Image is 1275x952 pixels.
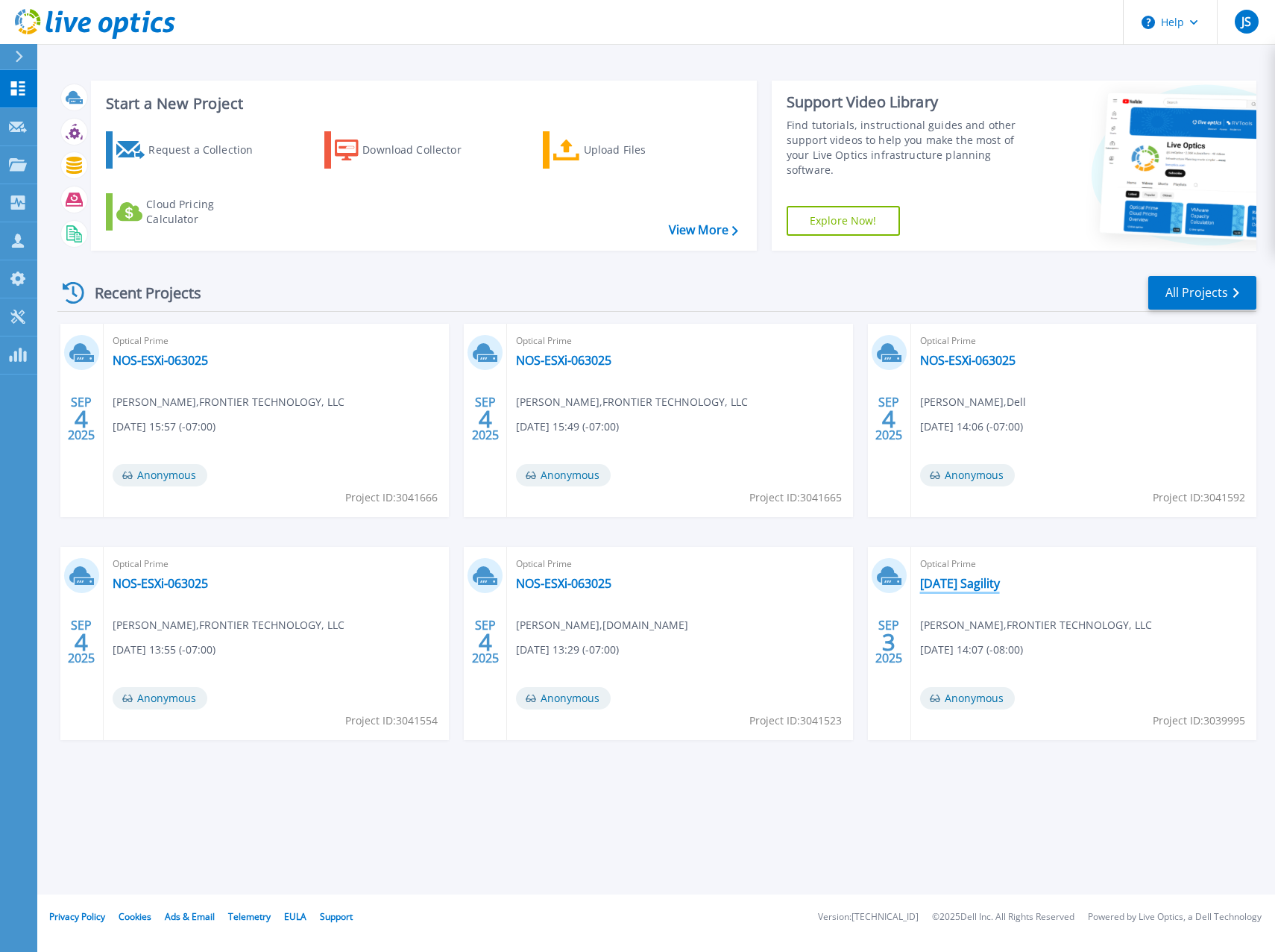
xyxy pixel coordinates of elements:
[1153,489,1245,506] span: Project ID: 3041592
[875,392,903,446] div: SEP 2025
[932,912,1074,922] li: © 2025 Dell Inc. All Rights Reserved
[113,642,215,658] span: [DATE] 13:55 (-07:00)
[516,333,843,349] span: Optical Prime
[920,419,1023,435] span: [DATE] 14:06 (-07:00)
[516,394,748,410] span: [PERSON_NAME] , FRONTIER TECHNOLOGY, LLC
[67,615,95,669] div: SEP 2025
[57,275,221,311] div: Recent Projects
[516,642,619,658] span: [DATE] 13:29 (-07:00)
[106,131,272,169] a: Request a Collection
[284,910,306,923] a: EULA
[146,197,265,227] div: Cloud Pricing Calculator
[113,394,344,410] span: [PERSON_NAME] , FRONTIER TECHNOLOGY, LLC
[113,464,207,486] span: Anonymous
[749,713,842,729] span: Project ID: 3041523
[113,353,208,368] a: NOS-ESXi-063025
[920,464,1015,486] span: Anonymous
[920,353,1016,368] a: NOS-ESXi-063025
[787,206,900,236] a: Explore Now!
[920,333,1247,349] span: Optical Prime
[875,615,903,669] div: SEP 2025
[818,912,919,922] li: Version: [TECHNICAL_ID]
[1241,16,1251,28] span: JS
[1148,276,1256,310] a: All Projects
[516,617,688,633] span: [PERSON_NAME] , [DOMAIN_NAME]
[324,131,491,169] a: Download Collector
[345,713,438,729] span: Project ID: 3041554
[165,910,215,923] a: Ads & Email
[584,135,703,165] div: Upload Files
[471,392,500,446] div: SEP 2025
[749,489,842,506] span: Project ID: 3041665
[669,223,738,237] a: View More
[920,642,1023,658] span: [DATE] 14:07 (-08:00)
[1088,912,1262,922] li: Powered by Live Optics, a Dell Technology
[49,910,105,923] a: Privacy Policy
[113,333,440,349] span: Optical Prime
[516,464,611,486] span: Anonymous
[787,93,1032,112] div: Support Video Library
[119,910,151,923] a: Cookies
[543,131,709,169] a: Upload Files
[920,617,1152,633] span: [PERSON_NAME] , FRONTIER TECHNOLOGY, LLC
[882,413,895,425] span: 4
[75,636,88,648] span: 4
[113,687,207,710] span: Anonymous
[516,576,611,591] a: NOS-ESXi-063025
[113,617,344,633] span: [PERSON_NAME] , FRONTIER TECHNOLOGY, LLC
[479,636,492,648] span: 4
[920,576,1000,591] a: [DATE] Sagility
[920,394,1026,410] span: [PERSON_NAME] , Dell
[228,910,271,923] a: Telemetry
[471,615,500,669] div: SEP 2025
[516,556,843,572] span: Optical Prime
[106,193,272,231] a: Cloud Pricing Calculator
[345,489,438,506] span: Project ID: 3041666
[320,910,353,923] a: Support
[113,576,208,591] a: NOS-ESXi-063025
[516,353,611,368] a: NOS-ESXi-063025
[75,413,88,425] span: 4
[920,556,1247,572] span: Optical Prime
[113,556,440,572] span: Optical Prime
[882,636,895,648] span: 3
[148,135,268,165] div: Request a Collection
[920,687,1015,710] span: Anonymous
[113,419,215,435] span: [DATE] 15:57 (-07:00)
[362,135,482,165] div: Download Collector
[516,687,611,710] span: Anonymous
[787,118,1032,178] div: Find tutorials, instructional guides and other support videos to help you make the most of your L...
[67,392,95,446] div: SEP 2025
[516,419,619,435] span: [DATE] 15:49 (-07:00)
[1153,713,1245,729] span: Project ID: 3039995
[106,95,737,112] h3: Start a New Project
[479,413,492,425] span: 4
